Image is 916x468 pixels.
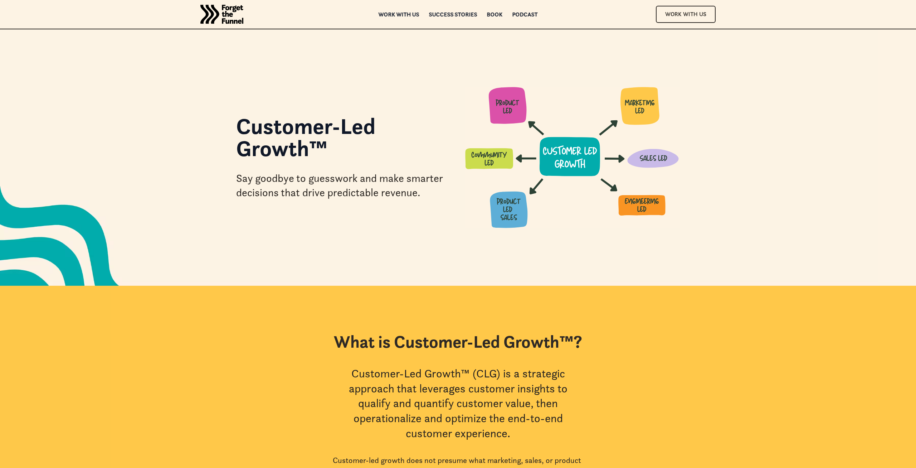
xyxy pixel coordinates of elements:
a: Podcast [512,12,538,17]
h2: What is Customer-Led Growth™? [334,332,582,352]
div: Say goodbye to guesswork and make smarter decisions that drive predictable revenue. [236,171,451,200]
a: Success Stories [429,12,477,17]
a: Work With Us [656,6,716,23]
h1: Customer-Led Growth™ [236,115,451,167]
div: Customer-Led Growth™ (CLG) is a strategic approach that leverages customer insights to qualify an... [333,366,583,441]
a: Book [487,12,503,17]
a: Work with us [379,12,419,17]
